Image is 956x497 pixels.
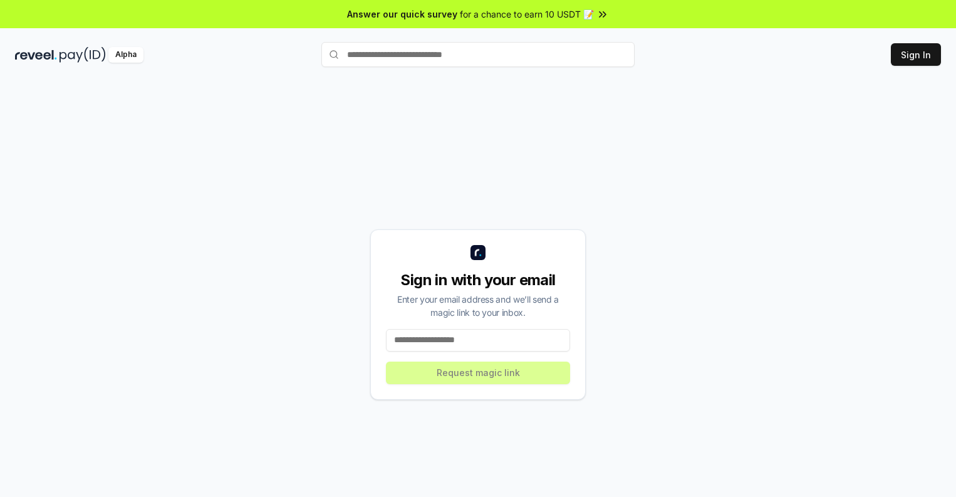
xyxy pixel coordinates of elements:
[460,8,594,21] span: for a chance to earn 10 USDT 📝
[891,43,941,66] button: Sign In
[470,245,486,260] img: logo_small
[347,8,457,21] span: Answer our quick survey
[15,47,57,63] img: reveel_dark
[386,293,570,319] div: Enter your email address and we’ll send a magic link to your inbox.
[60,47,106,63] img: pay_id
[386,270,570,290] div: Sign in with your email
[108,47,143,63] div: Alpha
